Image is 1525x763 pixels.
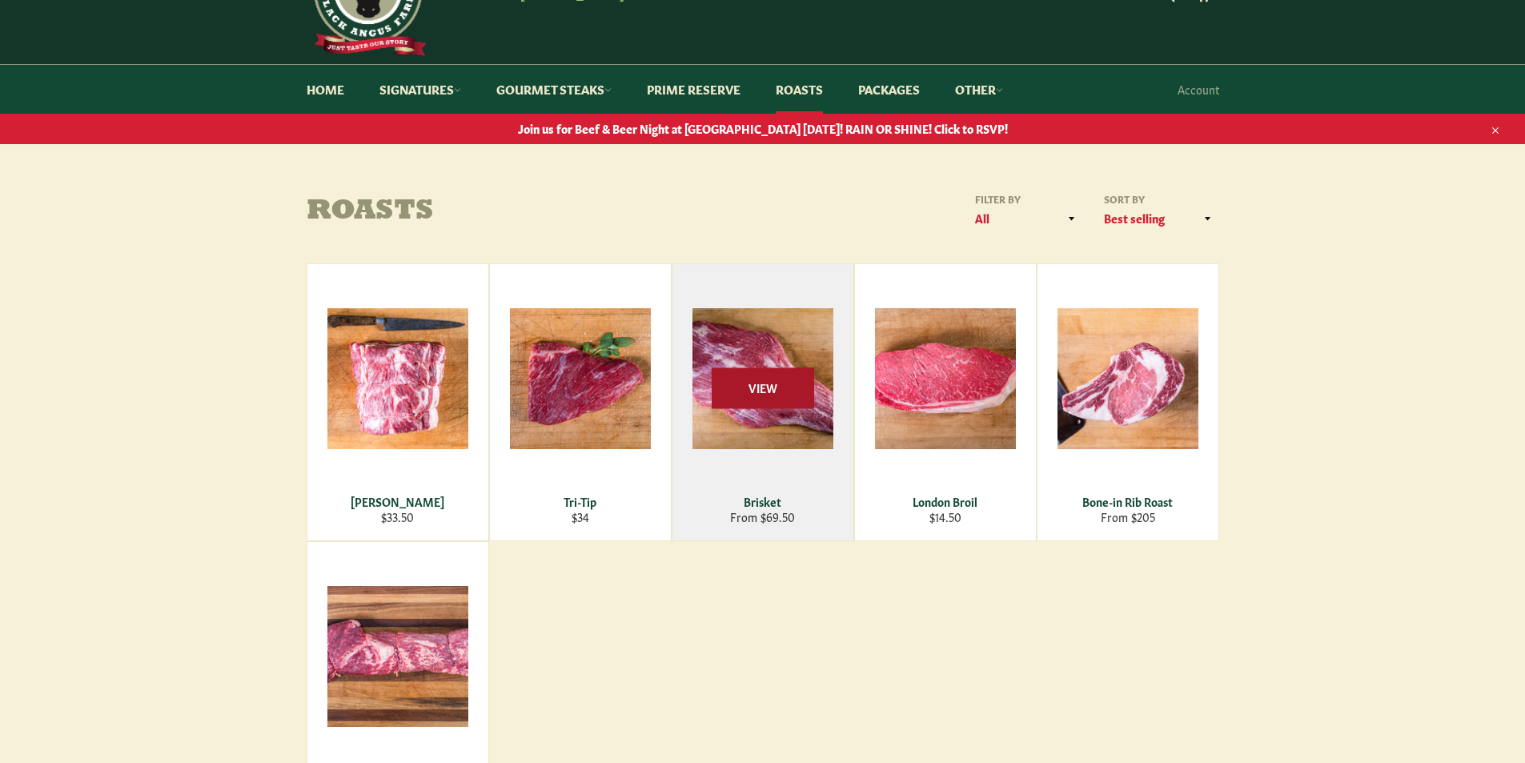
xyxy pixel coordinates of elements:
[865,509,1025,524] div: $14.50
[307,196,763,228] h1: Roasts
[327,586,468,727] img: Whole Tenderloin
[939,65,1019,114] a: Other
[291,65,360,114] a: Home
[865,494,1025,509] div: London Broil
[317,494,478,509] div: [PERSON_NAME]
[500,494,660,509] div: Tri-Tip
[969,192,1083,206] label: Filter by
[682,494,843,509] div: Brisket
[327,308,468,449] img: Chuck Roast
[875,308,1016,449] img: London Broil
[363,65,477,114] a: Signatures
[480,65,628,114] a: Gourmet Steaks
[631,65,756,114] a: Prime Reserve
[842,65,936,114] a: Packages
[1037,263,1219,541] a: Bone-in Rib Roast Bone-in Rib Roast From $205
[510,308,651,449] img: Tri-Tip
[672,263,854,541] a: Brisket Brisket From $69.50 View
[1057,308,1198,449] img: Bone-in Rib Roast
[854,263,1037,541] a: London Broil London Broil $14.50
[317,509,478,524] div: $33.50
[1170,66,1227,113] a: Account
[307,263,489,541] a: Chuck Roast [PERSON_NAME] $33.50
[712,367,814,408] span: View
[1099,192,1219,206] label: Sort by
[489,263,672,541] a: Tri-Tip Tri-Tip $34
[500,509,660,524] div: $34
[1047,494,1208,509] div: Bone-in Rib Roast
[1047,509,1208,524] div: From $205
[760,65,839,114] a: Roasts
